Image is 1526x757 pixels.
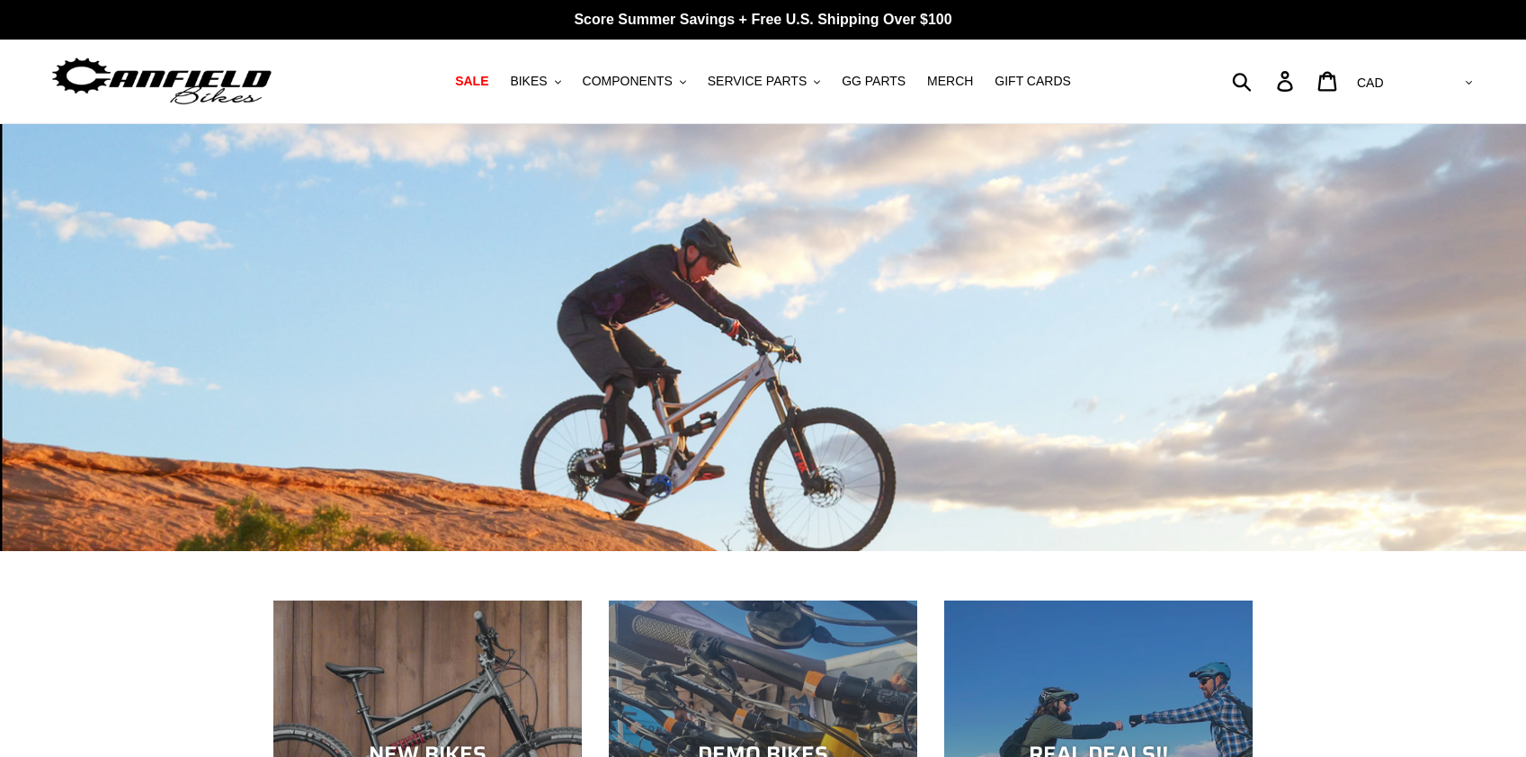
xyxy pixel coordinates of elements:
[446,69,497,94] a: SALE
[708,74,807,89] span: SERVICE PARTS
[995,74,1071,89] span: GIFT CARDS
[49,53,274,110] img: Canfield Bikes
[583,74,673,89] span: COMPONENTS
[842,74,906,89] span: GG PARTS
[986,69,1080,94] a: GIFT CARDS
[1242,61,1288,101] input: Search
[501,69,569,94] button: BIKES
[455,74,488,89] span: SALE
[699,69,829,94] button: SERVICE PARTS
[833,69,915,94] a: GG PARTS
[574,69,695,94] button: COMPONENTS
[510,74,547,89] span: BIKES
[927,74,973,89] span: MERCH
[918,69,982,94] a: MERCH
